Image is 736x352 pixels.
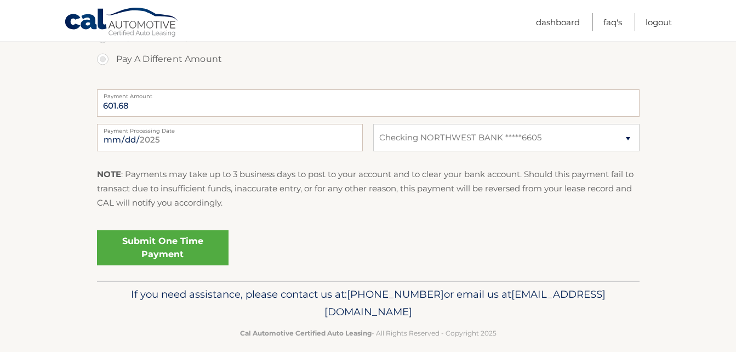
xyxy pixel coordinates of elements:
strong: NOTE [97,169,121,179]
strong: Cal Automotive Certified Auto Leasing [240,329,372,337]
p: : Payments may take up to 3 business days to post to your account and to clear your bank account.... [97,167,640,211]
p: - All Rights Reserved - Copyright 2025 [104,327,632,339]
input: Payment Amount [97,89,640,117]
label: Pay A Different Amount [97,48,640,70]
a: Logout [646,13,672,31]
a: FAQ's [603,13,622,31]
span: [PHONE_NUMBER] [347,288,444,300]
p: If you need assistance, please contact us at: or email us at [104,286,632,321]
label: Payment Amount [97,89,640,98]
span: [EMAIL_ADDRESS][DOMAIN_NAME] [324,288,606,318]
input: Payment Date [97,124,363,151]
a: Dashboard [536,13,580,31]
label: Payment Processing Date [97,124,363,133]
a: Cal Automotive [64,7,179,39]
a: Submit One Time Payment [97,230,229,265]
